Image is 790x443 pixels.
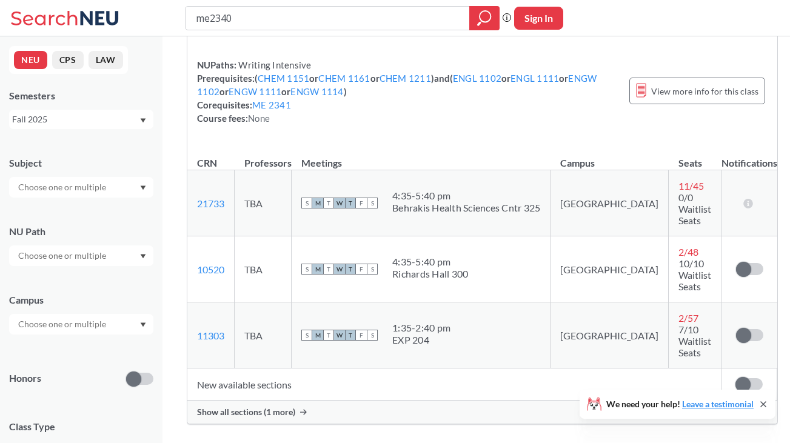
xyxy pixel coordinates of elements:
a: CHEM 1161 [318,73,370,84]
span: Writing Intensive [236,59,312,70]
a: 11303 [197,330,224,341]
span: 0/0 Waitlist Seats [678,192,711,226]
span: T [323,330,334,341]
th: Campus [551,144,669,170]
td: [GEOGRAPHIC_DATA] [551,170,669,236]
a: CHEM 1211 [380,73,431,84]
a: 21733 [197,198,224,209]
div: Fall 2025Dropdown arrow [9,110,153,129]
span: T [323,198,334,208]
input: Class, professor, course number, "phrase" [195,8,461,28]
button: LAW [89,51,123,69]
a: 10520 [197,264,224,275]
span: 11 / 45 [678,180,704,192]
span: M [312,330,323,341]
td: [GEOGRAPHIC_DATA] [551,302,669,368]
div: Dropdown arrow [9,177,153,198]
span: W [334,330,345,341]
td: TBA [235,236,292,302]
span: 2 / 57 [678,312,698,324]
span: View more info for this class [651,84,758,99]
svg: Dropdown arrow [140,185,146,190]
span: F [356,330,367,341]
span: 2 / 48 [678,246,698,258]
button: NEU [14,51,47,69]
svg: Dropdown arrow [140,322,146,327]
div: Dropdown arrow [9,245,153,266]
span: 10/10 Waitlist Seats [678,258,711,292]
td: TBA [235,302,292,368]
svg: Dropdown arrow [140,118,146,123]
a: ENGW 1111 [229,86,281,97]
input: Choose one or multiple [12,317,114,331]
td: [GEOGRAPHIC_DATA] [551,236,669,302]
th: Professors [235,144,292,170]
th: Meetings [292,144,551,170]
a: ME 2341 [252,99,291,110]
div: CRN [197,156,217,170]
input: Choose one or multiple [12,248,114,263]
span: We need your help! [606,400,754,408]
span: F [356,264,367,275]
th: Seats [669,144,721,170]
div: 4:35 - 5:40 pm [392,190,540,202]
span: None [248,113,270,124]
div: Semesters [9,89,153,102]
span: S [367,198,378,208]
div: EXP 204 [392,334,450,346]
div: Fall 2025 [12,113,139,126]
span: S [301,264,312,275]
a: Leave a testimonial [682,399,754,409]
span: 7/10 Waitlist Seats [678,324,711,358]
a: ENGW 1114 [290,86,343,97]
div: Subject [9,156,153,170]
td: New available sections [187,368,721,401]
div: NUPaths: Prerequisites: ( or or ) and ( or or or or ) Corequisites: Course fees: [197,58,617,125]
div: Campus [9,293,153,307]
span: W [334,198,345,208]
span: T [345,198,356,208]
span: Show all sections (1 more) [197,407,295,418]
div: Show all sections (1 more) [187,401,777,424]
span: T [345,264,356,275]
span: T [323,264,334,275]
a: ENGL 1111 [510,73,559,84]
svg: magnifying glass [477,10,492,27]
span: S [367,264,378,275]
a: CHEM 1151 [258,73,309,84]
span: S [301,330,312,341]
div: Richards Hall 300 [392,268,468,280]
span: M [312,264,323,275]
span: M [312,198,323,208]
button: CPS [52,51,84,69]
div: 4:35 - 5:40 pm [392,256,468,268]
td: TBA [235,170,292,236]
span: T [345,330,356,341]
span: Class Type [9,420,153,433]
span: S [367,330,378,341]
div: magnifying glass [469,6,500,30]
span: W [334,264,345,275]
svg: Dropdown arrow [140,254,146,259]
div: NU Path [9,225,153,238]
p: Honors [9,371,41,385]
div: 1:35 - 2:40 pm [392,322,450,334]
span: F [356,198,367,208]
div: Behrakis Health Sciences Cntr 325 [392,202,540,214]
button: Sign In [514,7,563,30]
span: S [301,198,312,208]
a: ENGL 1102 [453,73,501,84]
th: Notifications [721,144,777,170]
div: Dropdown arrow [9,314,153,335]
input: Choose one or multiple [12,180,114,195]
